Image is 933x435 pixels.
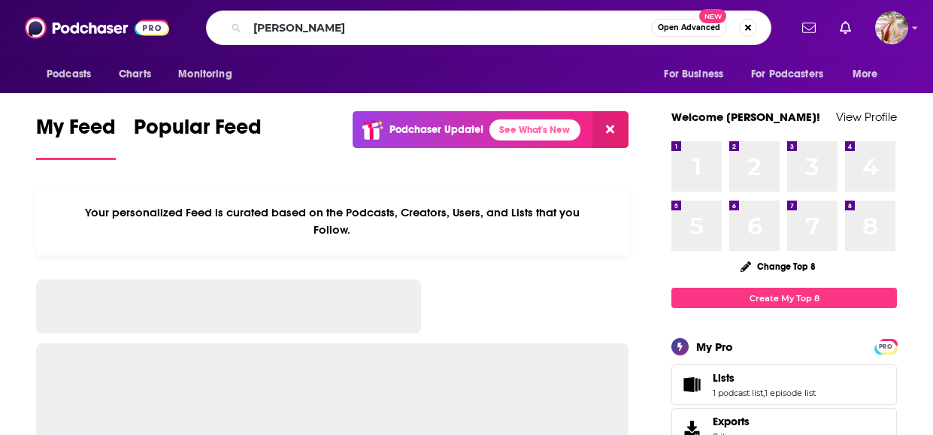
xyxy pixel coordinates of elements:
span: Lists [671,364,897,405]
a: Lists [677,374,707,395]
span: For Business [664,64,723,85]
button: open menu [168,60,251,89]
a: 1 podcast list [713,388,763,398]
img: Podchaser - Follow, Share and Rate Podcasts [25,14,169,42]
button: Show profile menu [875,11,908,44]
input: Search podcasts, credits, & more... [247,16,651,40]
img: User Profile [875,11,908,44]
a: Charts [109,60,160,89]
button: open menu [842,60,897,89]
button: Open AdvancedNew [651,19,727,37]
a: Show notifications dropdown [834,15,857,41]
button: open menu [36,60,111,89]
div: Search podcasts, credits, & more... [206,11,771,45]
button: Change Top 8 [732,257,825,276]
a: Popular Feed [134,114,262,160]
a: 1 episode list [765,388,816,398]
a: View Profile [836,110,897,124]
span: New [699,9,726,23]
a: Show notifications dropdown [796,15,822,41]
a: Create My Top 8 [671,288,897,308]
a: PRO [877,340,895,352]
span: PRO [877,341,895,352]
span: Lists [713,371,735,385]
p: Podchaser Update! [389,123,483,136]
a: My Feed [36,114,116,160]
span: , [763,388,765,398]
div: My Pro [696,340,733,354]
span: Popular Feed [134,114,262,149]
button: open menu [653,60,742,89]
span: Open Advanced [658,24,720,32]
a: Welcome [PERSON_NAME]! [671,110,820,124]
a: See What's New [489,119,580,140]
span: More [853,64,878,85]
span: Exports [713,415,750,428]
span: My Feed [36,114,116,149]
span: Logged in as kmccue [875,11,908,44]
div: Your personalized Feed is curated based on the Podcasts, Creators, Users, and Lists that you Follow. [36,187,629,255]
button: open menu [741,60,845,89]
span: Podcasts [47,64,91,85]
span: Monitoring [178,64,232,85]
a: Lists [713,371,816,385]
span: Charts [119,64,151,85]
span: For Podcasters [751,64,823,85]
